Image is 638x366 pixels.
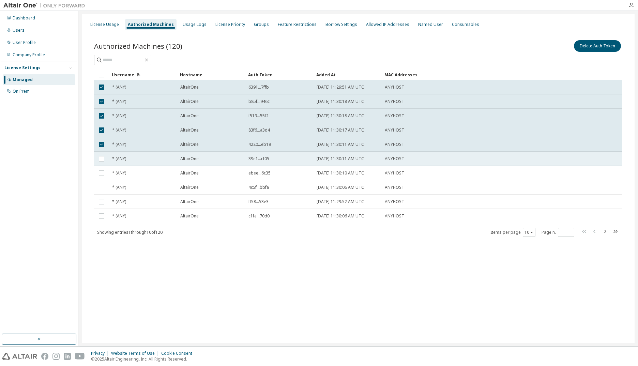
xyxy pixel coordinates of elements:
div: Groups [254,22,269,27]
span: 4220...eb19 [248,142,271,147]
div: License Usage [90,22,119,27]
div: Username [112,69,174,80]
span: AltairOne [180,213,199,219]
div: License Settings [4,65,41,71]
div: Borrow Settings [325,22,357,27]
div: License Priority [215,22,245,27]
span: ANYHOST [385,213,404,219]
span: ANYHOST [385,113,404,119]
span: AltairOne [180,185,199,190]
span: * (ANY) [112,113,126,119]
span: * (ANY) [112,185,126,190]
div: Auth Token [248,69,311,80]
div: Company Profile [13,52,45,58]
span: [DATE] 11:30:06 AM UTC [317,213,364,219]
span: b85f...946c [248,99,270,104]
span: Authorized Machines (120) [94,41,182,51]
span: 83f6...a3d4 [248,127,270,133]
span: AltairOne [180,199,199,204]
span: [DATE] 11:29:51 AM UTC [317,85,364,90]
div: User Profile [13,40,36,45]
span: 4c5f...bbfa [248,185,269,190]
span: * (ANY) [112,213,126,219]
span: AltairOne [180,170,199,176]
span: * (ANY) [112,85,126,90]
span: f519...55f2 [248,113,269,119]
span: * (ANY) [112,99,126,104]
span: AltairOne [180,127,199,133]
span: [DATE] 11:30:18 AM UTC [317,113,364,119]
img: altair_logo.svg [2,353,37,360]
span: [DATE] 11:30:06 AM UTC [317,185,364,190]
span: ANYHOST [385,99,404,104]
div: Website Terms of Use [111,351,161,356]
span: AltairOne [180,113,199,119]
span: [DATE] 11:30:17 AM UTC [317,127,364,133]
span: [DATE] 11:30:10 AM UTC [317,170,364,176]
img: linkedin.svg [64,353,71,360]
img: Altair One [3,2,89,9]
div: Authorized Machines [128,22,174,27]
div: Hostname [180,69,243,80]
span: ANYHOST [385,199,404,204]
div: Named User [418,22,443,27]
span: ff58...53e3 [248,199,269,204]
button: 10 [525,230,534,235]
div: Dashboard [13,15,35,21]
span: AltairOne [180,85,199,90]
div: Consumables [452,22,479,27]
div: Feature Restrictions [278,22,317,27]
button: Delete Auth Token [574,40,621,52]
div: Usage Logs [183,22,207,27]
span: ANYHOST [385,185,404,190]
span: ebee...6c35 [248,170,271,176]
span: Showing entries 1 through 10 of 120 [97,229,163,235]
img: facebook.svg [41,353,48,360]
span: [DATE] 11:30:11 AM UTC [317,142,364,147]
span: 6391...7ffb [248,85,269,90]
span: * (ANY) [112,199,126,204]
span: ANYHOST [385,156,404,162]
span: c1fa...70d0 [248,213,270,219]
div: Allowed IP Addresses [366,22,409,27]
div: Added At [316,69,379,80]
span: * (ANY) [112,170,126,176]
span: * (ANY) [112,156,126,162]
span: ANYHOST [385,127,404,133]
span: ANYHOST [385,142,404,147]
span: Items per page [490,228,535,237]
span: 39e1...cf05 [248,156,269,162]
span: ANYHOST [385,85,404,90]
div: Privacy [91,351,111,356]
div: Users [13,28,25,33]
span: * (ANY) [112,127,126,133]
span: AltairOne [180,156,199,162]
img: youtube.svg [75,353,85,360]
span: [DATE] 11:29:52 AM UTC [317,199,364,204]
p: © 2025 Altair Engineering, Inc. All Rights Reserved. [91,356,196,362]
span: AltairOne [180,142,199,147]
span: AltairOne [180,99,199,104]
span: [DATE] 11:30:18 AM UTC [317,99,364,104]
span: Page n. [542,228,574,237]
span: ANYHOST [385,170,404,176]
div: On Prem [13,89,30,94]
img: instagram.svg [52,353,60,360]
div: Cookie Consent [161,351,196,356]
div: Managed [13,77,33,82]
span: * (ANY) [112,142,126,147]
div: MAC Addresses [384,69,551,80]
span: [DATE] 11:30:11 AM UTC [317,156,364,162]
